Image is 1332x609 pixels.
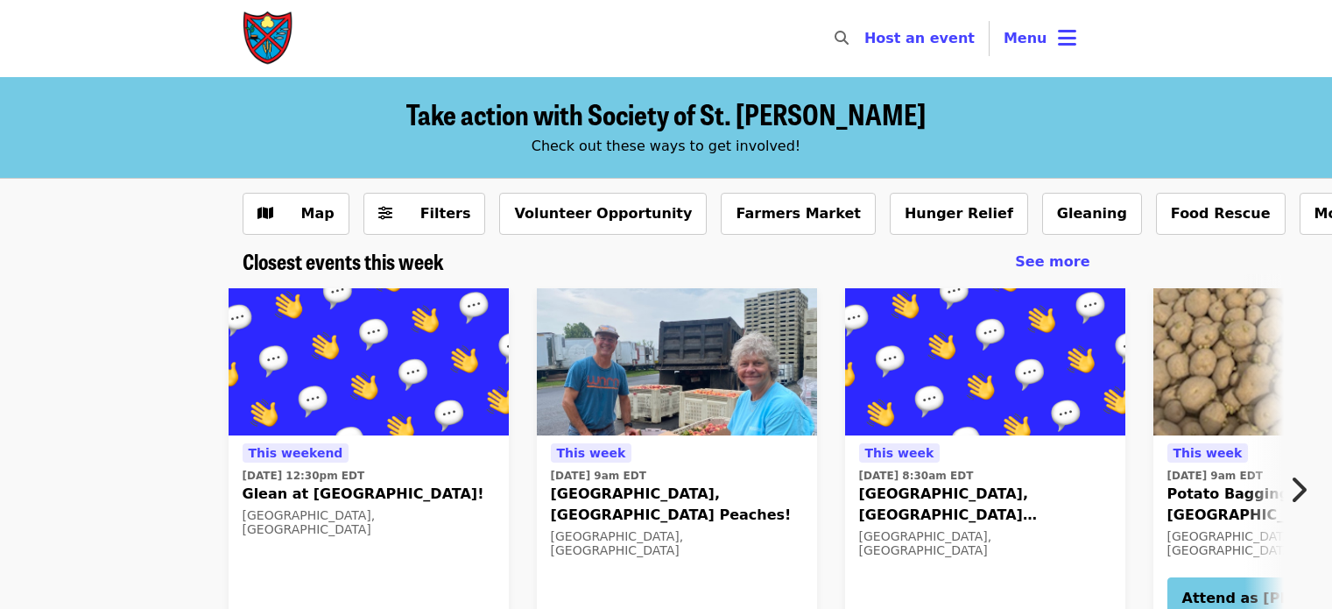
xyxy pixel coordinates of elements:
i: search icon [835,30,849,46]
img: Society of St. Andrew - Home [243,11,295,67]
span: [GEOGRAPHIC_DATA], [GEOGRAPHIC_DATA] Peaches! [551,484,803,526]
span: This week [557,446,626,460]
a: Closest events this week [243,249,444,274]
span: See more [1015,253,1089,270]
img: Covesville, VA Peaches! organized by Society of St. Andrew [537,288,817,436]
span: This week [1173,446,1243,460]
button: Next item [1274,465,1332,514]
div: [GEOGRAPHIC_DATA], [GEOGRAPHIC_DATA] [551,529,803,559]
span: Glean at [GEOGRAPHIC_DATA]! [243,484,495,505]
span: [GEOGRAPHIC_DATA], [GEOGRAPHIC_DATA] Blackberries! [859,484,1111,526]
a: Host an event [864,30,975,46]
time: [DATE] 9am EDT [551,468,646,484]
button: Show map view [243,193,349,235]
button: Filters (0 selected) [363,193,486,235]
i: bars icon [1058,25,1076,51]
time: [DATE] 9am EDT [1167,468,1263,484]
button: Volunteer Opportunity [499,193,707,235]
span: Menu [1004,30,1047,46]
i: chevron-right icon [1289,473,1307,506]
span: Filters [420,205,471,222]
span: Closest events this week [243,245,444,276]
span: This weekend [249,446,343,460]
time: [DATE] 8:30am EDT [859,468,974,484]
button: Hunger Relief [890,193,1028,235]
button: Farmers Market [721,193,876,235]
img: Glean at Lynchburg Community Market! organized by Society of St. Andrew [229,288,509,436]
span: This week [865,446,934,460]
span: Map [301,205,335,222]
div: Check out these ways to get involved! [243,136,1090,157]
i: map icon [257,205,273,222]
div: [GEOGRAPHIC_DATA], [GEOGRAPHIC_DATA] [243,508,495,538]
input: Search [859,18,873,60]
button: Food Rescue [1156,193,1286,235]
a: See more [1015,251,1089,273]
button: Gleaning [1042,193,1142,235]
button: Toggle account menu [990,18,1090,60]
span: Take action with Society of St. [PERSON_NAME] [406,93,926,134]
div: Closest events this week [229,249,1104,274]
i: sliders-h icon [378,205,392,222]
div: [GEOGRAPHIC_DATA], [GEOGRAPHIC_DATA] [859,529,1111,559]
time: [DATE] 12:30pm EDT [243,468,365,484]
img: Hanover, VA Blackberries! organized by Society of St. Andrew [845,288,1125,436]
